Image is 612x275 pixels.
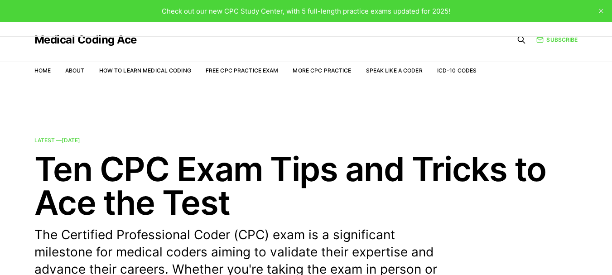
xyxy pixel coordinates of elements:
[162,7,450,15] span: Check out our new CPC Study Center, with 5 full-length practice exams updated for 2025!
[65,67,85,74] a: About
[62,137,80,144] time: [DATE]
[34,137,80,144] span: Latest —
[206,67,279,74] a: Free CPC Practice Exam
[437,67,477,74] a: ICD-10 Codes
[34,67,51,74] a: Home
[34,152,578,219] h2: Ten CPC Exam Tips and Tricks to Ace the Test
[99,67,191,74] a: How to Learn Medical Coding
[293,67,351,74] a: More CPC Practice
[536,35,578,44] a: Subscribe
[464,231,612,275] iframe: portal-trigger
[594,4,608,18] button: close
[366,67,423,74] a: Speak Like a Coder
[34,34,137,45] a: Medical Coding Ace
